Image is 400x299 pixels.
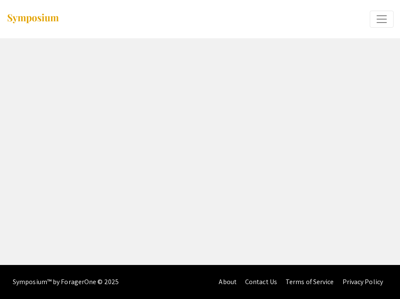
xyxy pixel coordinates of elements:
button: Expand or Collapse Menu [370,11,394,28]
div: Symposium™ by ForagerOne © 2025 [13,265,119,299]
a: Contact Us [245,277,277,286]
img: Symposium by ForagerOne [6,13,60,25]
a: Terms of Service [286,277,334,286]
a: Privacy Policy [343,277,383,286]
a: About [219,277,237,286]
